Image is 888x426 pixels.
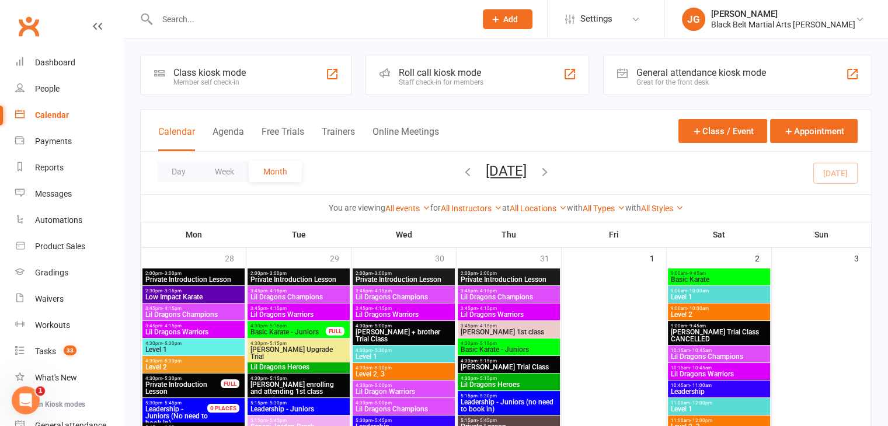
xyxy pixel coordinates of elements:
[711,19,855,30] div: Black Belt Martial Arts [PERSON_NAME]
[562,222,667,247] th: Fri
[162,400,182,406] span: - 5:45pm
[15,50,123,76] a: Dashboard
[355,383,452,388] span: 4:30pm
[35,189,72,198] div: Messages
[687,323,706,329] span: - 9:45am
[162,341,182,346] span: - 5:30pm
[145,276,242,283] span: Private Introduction Lesson
[460,376,558,381] span: 4:30pm
[36,386,45,396] span: 1
[250,418,347,423] span: 5:15pm
[687,271,706,276] span: - 9:45am
[221,379,239,388] div: FULL
[35,163,64,172] div: Reports
[250,294,347,301] span: Lil Dragons Champions
[460,346,558,353] span: Basic Karate - Juniors
[460,358,558,364] span: 4:30pm
[15,102,123,128] a: Calendar
[355,348,452,353] span: 4:30pm
[478,288,497,294] span: - 4:15pm
[35,373,77,382] div: What's New
[35,294,64,303] div: Waivers
[35,268,68,277] div: Gradings
[35,215,82,225] div: Automations
[35,242,85,251] div: Product Sales
[486,163,527,179] button: [DATE]
[267,288,287,294] span: - 4:15pm
[670,365,768,371] span: 10:15am
[267,306,287,311] span: - 4:15pm
[158,126,195,151] button: Calendar
[355,288,452,294] span: 3:45pm
[567,203,583,212] strong: with
[162,358,182,364] span: - 5:30pm
[250,400,347,406] span: 5:15pm
[15,76,123,102] a: People
[64,345,76,355] span: 33
[35,110,69,120] div: Calendar
[213,126,244,151] button: Agenda
[141,222,246,247] th: Mon
[690,383,712,388] span: - 11:00am
[267,341,287,346] span: - 5:15pm
[12,386,40,414] iframe: Intercom live chat
[687,306,709,311] span: - 10:00am
[250,311,347,318] span: Lil Dragons Warriors
[267,271,287,276] span: - 3:00pm
[15,181,123,207] a: Messages
[355,418,452,423] span: 5:30pm
[250,323,326,329] span: 4:30pm
[372,271,392,276] span: - 3:00pm
[250,346,347,360] span: [PERSON_NAME] Upgrade Trial
[162,271,182,276] span: - 3:00pm
[15,365,123,391] a: What's New
[670,406,768,413] span: Level 1
[355,353,452,360] span: Level 1
[854,248,870,267] div: 3
[372,400,392,406] span: - 5:00pm
[145,329,242,336] span: Lil Dragons Warriors
[460,288,558,294] span: 3:45pm
[678,119,767,143] button: Class / Event
[583,204,625,213] a: All Types
[355,371,452,378] span: Level 2, 3
[15,155,123,181] a: Reports
[145,400,221,406] span: 5:30pm
[460,276,558,283] span: Private Introduction Lesson
[267,418,287,423] span: - 5:45pm
[145,346,242,353] span: Level 1
[670,371,768,378] span: Lil Dragons Warriors
[636,78,766,86] div: Great for the front desk
[250,271,347,276] span: 2:00pm
[687,288,709,294] span: - 10:00am
[15,338,123,365] a: Tasks 33
[35,347,56,356] div: Tasks
[670,348,768,353] span: 10:15am
[145,311,242,318] span: Lil Dragons Champions
[670,323,768,329] span: 9:00am
[267,323,287,329] span: - 5:15pm
[510,204,567,213] a: All Locations
[670,353,768,360] span: Lil Dragons Champions
[35,137,72,146] div: Payments
[670,418,768,423] span: 11:00am
[145,381,221,395] span: Private Introduction Lesson
[145,358,242,364] span: 4:30pm
[154,11,468,27] input: Search...
[351,222,457,247] th: Wed
[478,323,497,329] span: - 4:15pm
[460,323,558,329] span: 3:45pm
[330,248,351,267] div: 29
[372,126,439,151] button: Online Meetings
[460,294,558,301] span: Lil Dragons Champions
[329,203,385,212] strong: You are viewing
[145,405,183,413] span: Leadership -
[460,329,558,336] span: [PERSON_NAME] 1st class
[478,358,497,364] span: - 5:15pm
[157,161,200,182] button: Day
[625,203,641,212] strong: with
[460,418,558,423] span: 5:15pm
[478,271,497,276] span: - 3:00pm
[670,329,768,343] span: [PERSON_NAME] Trial Class CANCELLED
[372,348,392,353] span: - 5:30pm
